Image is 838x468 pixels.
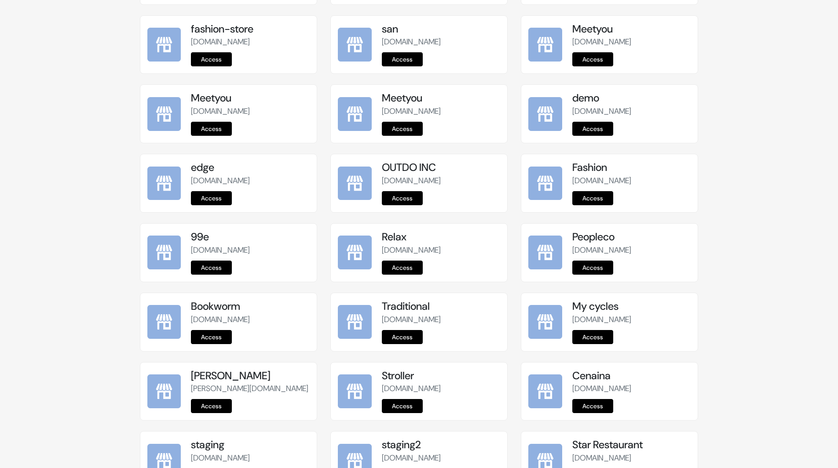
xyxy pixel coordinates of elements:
p: [DOMAIN_NAME] [382,452,500,464]
a: Access [382,330,423,344]
p: [DOMAIN_NAME] [191,452,309,464]
h5: Stroller [382,370,500,382]
a: Access [382,261,423,275]
a: Access [191,330,232,344]
img: demo [528,97,562,131]
img: 99e [147,236,181,269]
img: Stroller [338,374,372,408]
p: [DOMAIN_NAME] [572,36,691,48]
h5: 99e [191,231,309,243]
h5: OUTDO INC [382,161,500,174]
h5: Relax [382,231,500,243]
p: [DOMAIN_NAME] [382,36,500,48]
p: [DOMAIN_NAME] [382,314,500,326]
a: Access [382,52,423,66]
p: [DOMAIN_NAME] [382,383,500,395]
p: [DOMAIN_NAME] [191,314,309,326]
h5: Meetyou [382,92,500,105]
h5: staging [191,439,309,451]
p: [DOMAIN_NAME] [382,105,500,117]
p: [DOMAIN_NAME] [191,36,309,48]
img: Meetyou [528,28,562,62]
a: Access [572,399,613,413]
img: san [338,28,372,62]
h5: Cenaina [572,370,691,382]
img: Relax [338,236,372,269]
img: Fashion [528,167,562,200]
img: fashion-store [147,28,181,62]
p: [DOMAIN_NAME] [572,452,691,464]
a: Access [572,191,613,205]
h5: demo [572,92,691,105]
img: Bookworm [147,305,181,339]
a: Access [572,330,613,344]
a: Access [572,122,613,136]
a: Access [382,399,423,413]
img: Cenaina [528,374,562,408]
h5: Traditional [382,300,500,313]
p: [DOMAIN_NAME] [572,244,691,256]
h5: Meetyou [191,92,309,105]
h5: Star Restaurant [572,439,691,451]
p: [PERSON_NAME][DOMAIN_NAME] [191,383,309,395]
a: Access [382,122,423,136]
a: Access [382,191,423,205]
h5: Meetyou [572,23,691,36]
p: [DOMAIN_NAME] [572,314,691,326]
p: [DOMAIN_NAME] [572,105,691,117]
h5: Fashion [572,161,691,174]
a: Access [191,399,232,413]
img: Meetyou [147,97,181,131]
h5: [PERSON_NAME] [191,370,309,382]
img: Jewell [147,374,181,408]
img: My cycles [528,305,562,339]
a: Access [191,261,232,275]
img: Meetyou [338,97,372,131]
p: [DOMAIN_NAME] [382,175,500,187]
h5: san [382,23,500,36]
img: edge [147,167,181,200]
h5: Bookworm [191,300,309,313]
a: Access [191,52,232,66]
p: [DOMAIN_NAME] [191,105,309,117]
img: Traditional [338,305,372,339]
img: Peopleco [528,236,562,269]
p: [DOMAIN_NAME] [191,175,309,187]
img: OUTDO INC [338,167,372,200]
p: [DOMAIN_NAME] [572,383,691,395]
h5: fashion-store [191,23,309,36]
h5: edge [191,161,309,174]
p: [DOMAIN_NAME] [382,244,500,256]
a: Access [572,261,613,275]
h5: Peopleco [572,231,691,243]
a: Access [572,52,613,66]
p: [DOMAIN_NAME] [572,175,691,187]
h5: My cycles [572,300,691,313]
p: [DOMAIN_NAME] [191,244,309,256]
h5: staging2 [382,439,500,451]
a: Access [191,191,232,205]
a: Access [191,122,232,136]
